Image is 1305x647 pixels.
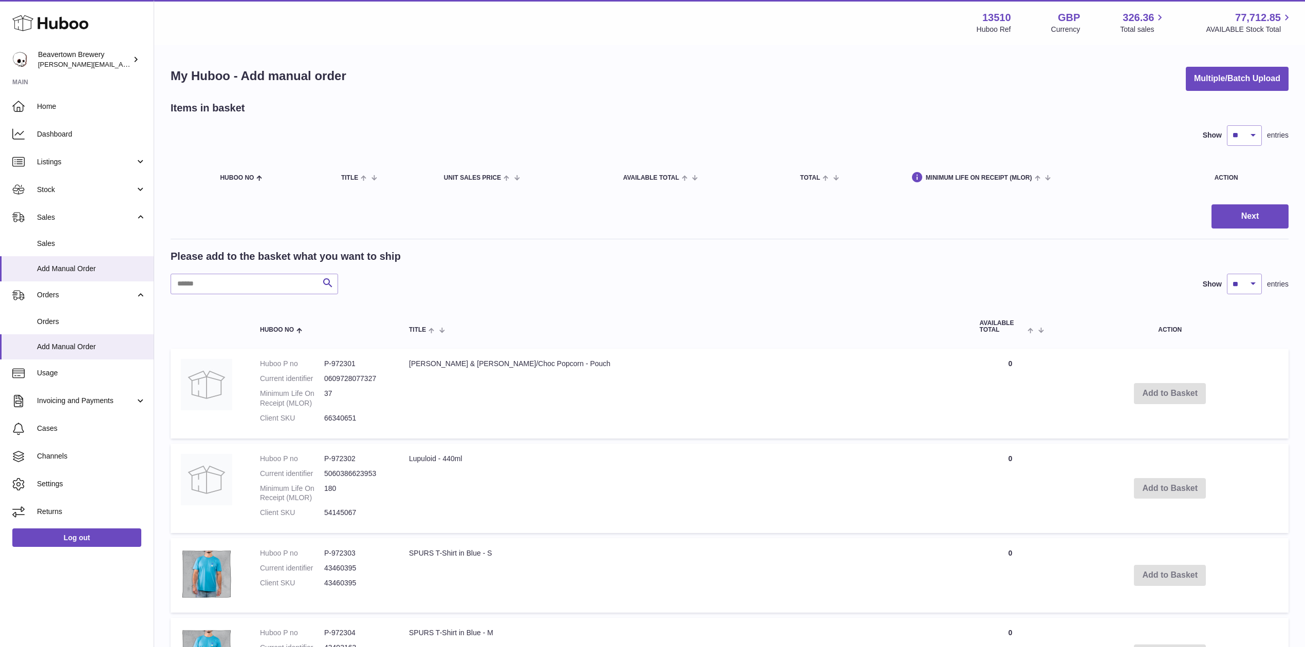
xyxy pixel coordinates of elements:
dt: Minimum Life On Receipt (MLOR) [260,389,324,408]
dt: Huboo P no [260,454,324,464]
a: 77,712.85 AVAILABLE Stock Total [1206,11,1293,34]
label: Show [1203,279,1222,289]
span: Add Manual Order [37,264,146,274]
span: Stock [37,185,135,195]
span: Sales [37,213,135,222]
label: Show [1203,130,1222,140]
span: Huboo no [220,175,254,181]
span: [PERSON_NAME][EMAIL_ADDRESS][PERSON_NAME][DOMAIN_NAME] [38,60,261,68]
span: entries [1267,279,1289,289]
img: SPURS T-Shirt in Blue - S [181,548,232,600]
span: Orders [37,290,135,300]
span: Orders [37,317,146,327]
button: Multiple/Batch Upload [1186,67,1289,91]
dt: Client SKU [260,413,324,423]
span: Invoicing and Payments [37,396,135,406]
span: Channels [37,451,146,461]
a: Log out [12,528,141,547]
th: Action [1052,310,1289,344]
td: SPURS T-Shirt in Blue - S [399,538,970,613]
dt: Current identifier [260,469,324,479]
span: Unit Sales Price [444,175,501,181]
span: Minimum Life On Receipt (MLOR) [926,175,1032,181]
img: Matthew.McCormack@beavertownbrewery.co.uk [12,52,28,67]
span: Returns [37,507,146,517]
span: Add Manual Order [37,342,146,352]
td: 0 [970,444,1052,533]
dd: 0609728077327 [324,374,388,384]
h2: Items in basket [171,101,245,115]
span: Sales [37,239,146,249]
a: 326.36 Total sales [1120,11,1166,34]
strong: 13510 [982,11,1011,25]
strong: GBP [1058,11,1080,25]
dt: Huboo P no [260,628,324,638]
dt: Client SKU [260,508,324,518]
td: 0 [970,538,1052,613]
span: AVAILABLE Total [980,320,1026,333]
dt: Client SKU [260,578,324,588]
div: Beavertown Brewery [38,50,130,69]
dt: Current identifier [260,374,324,384]
dd: 66340651 [324,413,388,423]
span: Title [409,327,426,333]
span: 326.36 [1123,11,1154,25]
span: Total sales [1120,25,1166,34]
dt: Huboo P no [260,359,324,369]
td: [PERSON_NAME] & [PERSON_NAME]/Choc Popcorn - Pouch [399,349,970,438]
span: Title [341,175,358,181]
span: Usage [37,368,146,378]
img: Joe & Sephs Caramel/Choc Popcorn - Pouch [181,359,232,410]
span: Listings [37,157,135,167]
td: Lupuloid - 440ml [399,444,970,533]
div: Action [1215,175,1278,181]
span: Cases [37,424,146,433]
button: Next [1211,204,1289,229]
h2: Please add to the basket what you want to ship [171,250,401,263]
dd: 43460395 [324,578,388,588]
dd: 37 [324,389,388,408]
span: AVAILABLE Stock Total [1206,25,1293,34]
span: Settings [37,479,146,489]
span: Dashboard [37,129,146,139]
dd: 43460395 [324,563,388,573]
span: Total [800,175,820,181]
dt: Current identifier [260,563,324,573]
div: Huboo Ref [977,25,1011,34]
dd: 180 [324,484,388,503]
dd: P-972301 [324,359,388,369]
dd: P-972304 [324,628,388,638]
dt: Minimum Life On Receipt (MLOR) [260,484,324,503]
span: 77,712.85 [1235,11,1281,25]
img: Lupuloid - 440ml [181,454,232,505]
span: AVAILABLE Total [623,175,679,181]
td: 0 [970,349,1052,438]
h1: My Huboo - Add manual order [171,68,346,84]
dd: P-972302 [324,454,388,464]
span: Huboo no [260,327,294,333]
dt: Huboo P no [260,548,324,558]
div: Currency [1051,25,1080,34]
span: entries [1267,130,1289,140]
span: Home [37,102,146,111]
dd: 5060386623953 [324,469,388,479]
dd: P-972303 [324,548,388,558]
dd: 54145067 [324,508,388,518]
